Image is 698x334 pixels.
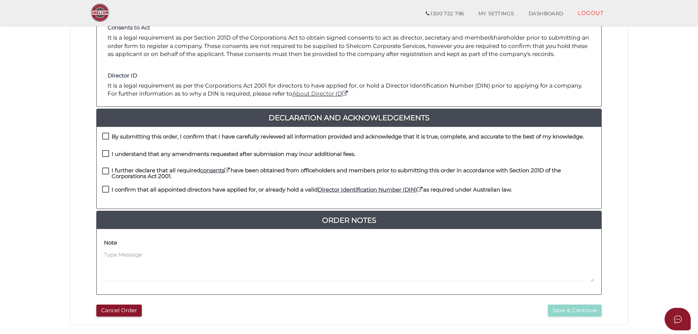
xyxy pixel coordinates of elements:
a: DASHBOARD [521,7,571,21]
a: consents [200,167,230,174]
h4: I further declare that all required have been obtained from officeholders and members prior to su... [112,168,596,180]
p: It is a legal requirement as per Section 201D of the Corporations Act to obtain signed consents t... [108,34,590,58]
p: It is a legal requirement as per the Corporations Act 2001 for directors to have applied for, or ... [108,82,590,98]
a: About Director ID [292,90,349,97]
button: Save & Continue [548,305,602,317]
h4: Consents to Act [108,25,590,31]
a: MY SETTINGS [471,7,521,21]
h4: I confirm that all appointed directors have applied for, or already hold a valid as required unde... [112,187,512,193]
a: 1300 722 796 [418,7,471,21]
button: Open asap [665,308,691,330]
h4: Note [104,240,117,246]
h4: I understand that any amendments requested after submission may incur additional fees. [112,151,355,157]
a: Declaration And Acknowledgements [97,112,601,124]
a: LOGOUT [570,5,611,20]
h4: Director ID [108,73,590,79]
h4: By submitting this order, I confirm that I have carefully reviewed all information provided and a... [112,134,584,140]
button: Cancel Order [96,305,142,317]
a: Order Notes [97,214,601,226]
a: Director Identification Number (DIN) [318,186,423,193]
